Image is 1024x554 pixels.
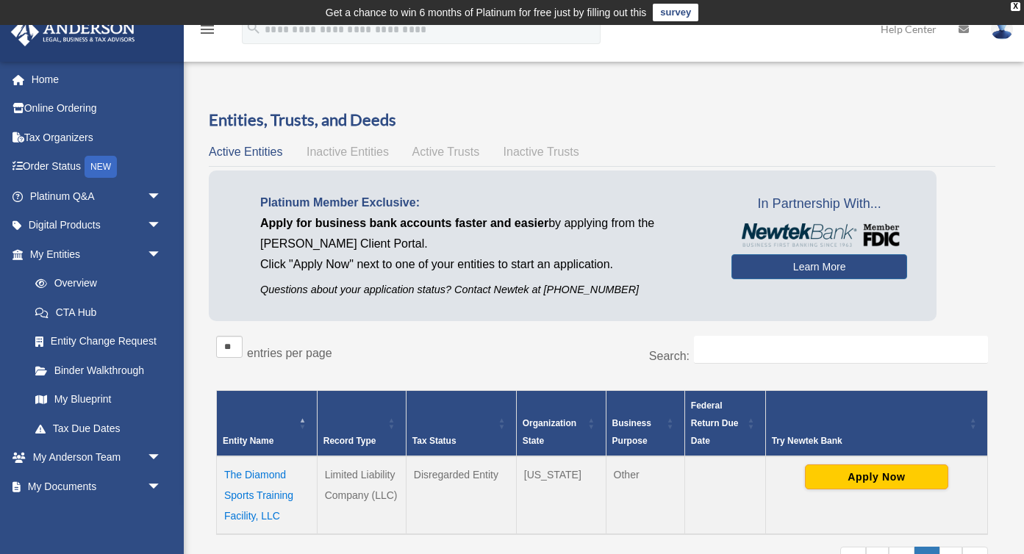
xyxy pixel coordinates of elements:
[209,109,995,132] h3: Entities, Trusts, and Deeds
[612,418,651,446] span: Business Purpose
[147,472,176,502] span: arrow_drop_down
[412,145,480,158] span: Active Trusts
[21,414,176,443] a: Tax Due Dates
[85,156,117,178] div: NEW
[606,390,684,456] th: Business Purpose: Activate to sort
[323,436,376,446] span: Record Type
[147,181,176,212] span: arrow_drop_down
[406,456,516,534] td: Disregarded Entity
[606,456,684,534] td: Other
[147,240,176,270] span: arrow_drop_down
[21,356,176,385] a: Binder Walkthrough
[805,464,948,489] button: Apply Now
[21,385,176,414] a: My Blueprint
[523,418,576,446] span: Organization State
[10,152,184,182] a: Order StatusNEW
[504,145,579,158] span: Inactive Trusts
[649,350,690,362] label: Search:
[246,20,262,36] i: search
[10,443,184,472] a: My Anderson Teamarrow_drop_down
[10,240,176,269] a: My Entitiesarrow_drop_down
[731,193,907,216] span: In Partnership With...
[7,18,140,46] img: Anderson Advisors Platinum Portal
[317,390,406,456] th: Record Type: Activate to sort
[317,456,406,534] td: Limited Liability Company (LLC)
[765,390,987,456] th: Try Newtek Bank : Activate to sort
[21,327,176,356] a: Entity Change Request
[217,456,318,534] td: The Diamond Sports Training Facility, LLC
[412,436,456,446] span: Tax Status
[731,254,907,279] a: Learn More
[209,145,282,158] span: Active Entities
[260,217,548,229] span: Apply for business bank accounts faster and easier
[21,269,169,298] a: Overview
[684,390,765,456] th: Federal Return Due Date: Activate to sort
[10,65,184,94] a: Home
[10,181,184,211] a: Platinum Q&Aarrow_drop_down
[406,390,516,456] th: Tax Status: Activate to sort
[739,223,900,247] img: NewtekBankLogoSM.png
[10,94,184,123] a: Online Ordering
[307,145,389,158] span: Inactive Entities
[198,21,216,38] i: menu
[10,501,184,530] a: Online Learningarrow_drop_down
[1011,2,1020,11] div: close
[772,432,965,450] div: Try Newtek Bank
[21,298,176,327] a: CTA Hub
[260,281,709,299] p: Questions about your application status? Contact Newtek at [PHONE_NUMBER]
[147,443,176,473] span: arrow_drop_down
[223,436,273,446] span: Entity Name
[260,193,709,213] p: Platinum Member Exclusive:
[260,254,709,275] p: Click "Apply Now" next to one of your entities to start an application.
[991,18,1013,40] img: User Pic
[691,400,739,446] span: Federal Return Due Date
[516,456,606,534] td: [US_STATE]
[653,4,698,21] a: survey
[147,211,176,241] span: arrow_drop_down
[198,26,216,38] a: menu
[10,123,184,152] a: Tax Organizers
[10,472,184,501] a: My Documentsarrow_drop_down
[217,390,318,456] th: Entity Name: Activate to invert sorting
[247,347,332,359] label: entries per page
[260,213,709,254] p: by applying from the [PERSON_NAME] Client Portal.
[516,390,606,456] th: Organization State: Activate to sort
[147,501,176,531] span: arrow_drop_down
[326,4,647,21] div: Get a chance to win 6 months of Platinum for free just by filling out this
[10,211,184,240] a: Digital Productsarrow_drop_down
